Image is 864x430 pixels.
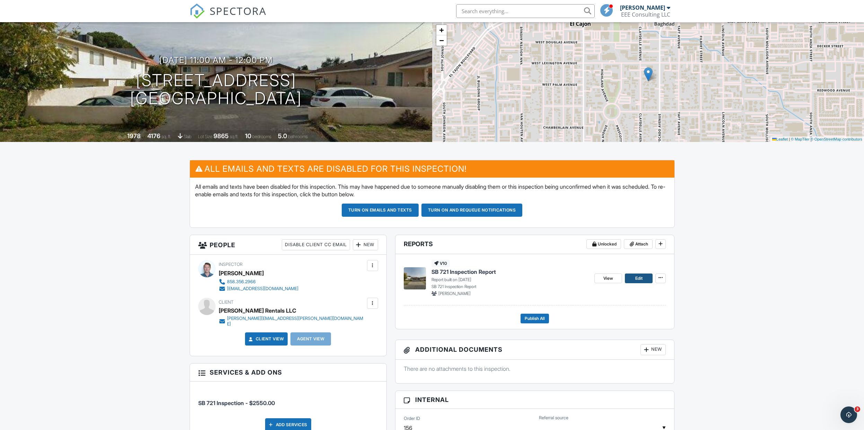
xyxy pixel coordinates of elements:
a: Client View [247,335,284,342]
div: [EMAIL_ADDRESS][DOMAIN_NAME] [227,286,298,292]
span: sq.ft. [230,134,238,139]
iframe: Intercom live chat [840,406,857,423]
div: [PERSON_NAME] [620,4,665,11]
h3: [DATE] 11:00 am - 12:00 pm [159,55,273,65]
div: 10 [245,132,251,140]
span: | [789,137,790,141]
button: Turn on and Requeue Notifications [421,204,523,217]
span: Built [119,134,126,139]
div: Disable Client CC Email [282,239,350,250]
a: [PERSON_NAME][EMAIL_ADDRESS][PERSON_NAME][DOMAIN_NAME] [219,316,365,327]
h3: Services & Add ons [190,364,386,382]
span: 3 [855,406,860,412]
span: slab [184,134,191,139]
h1: [STREET_ADDRESS] [GEOGRAPHIC_DATA] [130,71,302,108]
div: New [353,239,378,250]
span: + [439,26,444,34]
span: Lot Size [198,134,212,139]
h3: Internal [395,391,674,409]
h3: All emails and texts are disabled for this inspection! [190,160,674,177]
span: − [439,36,444,45]
a: © MapTiler [791,137,810,141]
a: 858.356.2966 [219,278,298,285]
a: Zoom out [436,35,447,46]
button: Turn on emails and texts [342,204,419,217]
span: SPECTORA [210,3,267,18]
img: The Best Home Inspection Software - Spectora [190,3,205,19]
div: [PERSON_NAME] [219,268,264,278]
p: All emails and texts have been disabled for this inspection. This may have happened due to someon... [195,183,669,198]
input: Search everything... [456,4,595,18]
span: bedrooms [252,134,271,139]
a: Leaflet [772,137,788,141]
div: 9865 [213,132,229,140]
span: sq. ft. [162,134,171,139]
span: Client [219,299,234,305]
p: There are no attachments to this inspection. [404,365,666,373]
a: [EMAIL_ADDRESS][DOMAIN_NAME] [219,285,298,292]
a: © OpenStreetMap contributors [811,137,862,141]
img: Marker [644,67,653,81]
a: SPECTORA [190,9,267,24]
div: 5.0 [278,132,287,140]
div: New [640,344,666,355]
div: [PERSON_NAME] Rentals LLC [219,305,296,316]
span: bathrooms [288,134,308,139]
div: 1978 [127,132,141,140]
div: 4176 [147,132,160,140]
span: SB 721 Inspection - $2550.00 [198,400,275,406]
div: EEE Consulting LLC [621,11,670,18]
h3: People [190,235,386,255]
a: Zoom in [436,25,447,35]
li: Manual fee: SB 721 Inspection [198,387,378,412]
span: Inspector [219,262,243,267]
h3: Additional Documents [395,340,674,360]
label: Referral source [539,415,568,421]
div: 858.356.2966 [227,279,256,285]
div: [PERSON_NAME][EMAIL_ADDRESS][PERSON_NAME][DOMAIN_NAME] [227,316,365,327]
label: Order ID [404,415,420,422]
